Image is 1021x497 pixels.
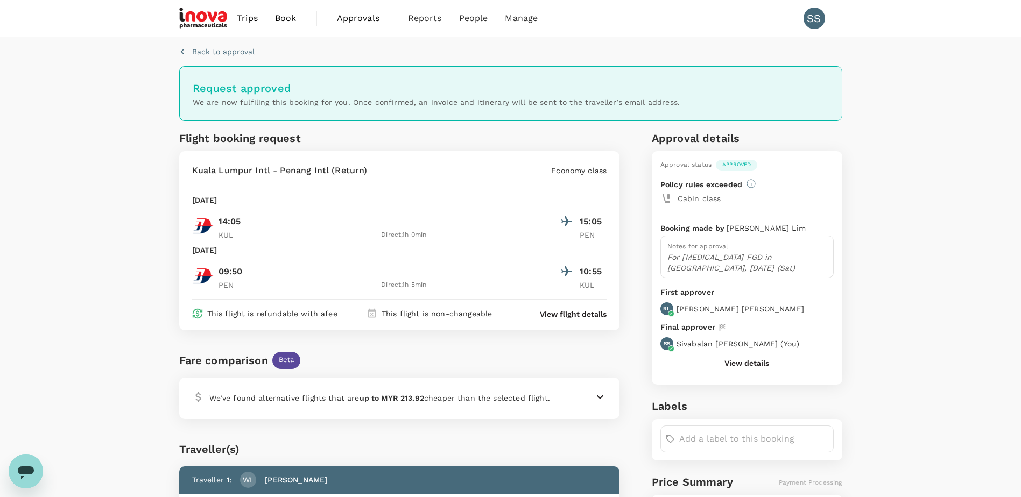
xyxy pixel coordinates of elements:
p: Booking made by [660,223,727,233]
span: People [459,12,488,25]
p: PEN [219,280,245,290]
p: RL [663,305,670,313]
p: KUL [580,280,607,290]
h6: Price Summary [652,473,733,491]
p: We’ve found alternative flights that are cheaper than the selected flight. [209,393,550,403]
div: Traveller(s) [179,441,620,458]
span: Trips [237,12,258,25]
p: KUL [219,230,245,240]
p: Back to approval [192,46,255,57]
div: SS [804,8,825,29]
p: [DATE] [192,245,217,255]
p: This flight is refundable with a [207,308,337,319]
div: Direct , 1h 0min [252,230,557,240]
h6: Labels [652,397,842,415]
p: Cabin class [678,193,834,204]
span: Book [275,12,297,25]
p: 15:05 [580,215,607,228]
p: WL [243,474,254,485]
p: PEN [580,230,607,240]
span: Beta [272,355,301,365]
p: Final approver [660,322,715,333]
p: First approver [660,287,834,298]
b: up to MYR 213.92 [360,394,424,402]
button: Back to approval [179,46,255,57]
iframe: Button to launch messaging window [9,454,43,488]
p: This flight is non-changeable [382,308,492,319]
img: iNova Pharmaceuticals [179,6,229,30]
p: 14:05 [219,215,241,228]
p: Kuala Lumpur Intl - Penang Intl (Return) [192,164,368,177]
p: We are now fulfiling this booking for you. Once confirmed, an invoice and itinerary will be sent ... [193,97,829,108]
p: Traveller 1 : [192,474,232,485]
p: SS [664,340,670,347]
img: MH [192,215,214,237]
p: For [MEDICAL_DATA] FGD in [GEOGRAPHIC_DATA], [DATE] (Sat) [667,252,827,273]
h6: Approval details [652,130,842,147]
div: Fare comparison [179,352,268,369]
p: Sivabalan [PERSON_NAME] ( You ) [677,338,799,349]
button: View flight details [540,309,607,319]
span: Notes for approval [667,243,729,250]
div: Approval status [660,160,712,171]
p: [DATE] [192,195,217,205]
p: [PERSON_NAME] Lim [727,223,806,233]
span: Approved [716,161,757,168]
h6: Flight booking request [179,130,397,147]
span: Reports [408,12,442,25]
div: Direct , 1h 5min [252,280,557,290]
p: [PERSON_NAME] [265,474,327,485]
button: View details [724,359,769,367]
p: 09:50 [219,265,243,278]
input: Add a label to this booking [679,430,829,448]
p: Economy class [551,165,607,176]
span: Approvals [337,12,391,25]
p: Policy rules exceeded [660,179,742,190]
span: Manage [505,12,538,25]
p: [PERSON_NAME] [PERSON_NAME] [677,303,804,314]
span: Payment Processing [779,479,842,486]
span: fee [325,309,337,318]
img: MH [192,265,214,287]
p: 10:55 [580,265,607,278]
h6: Request approved [193,80,829,97]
